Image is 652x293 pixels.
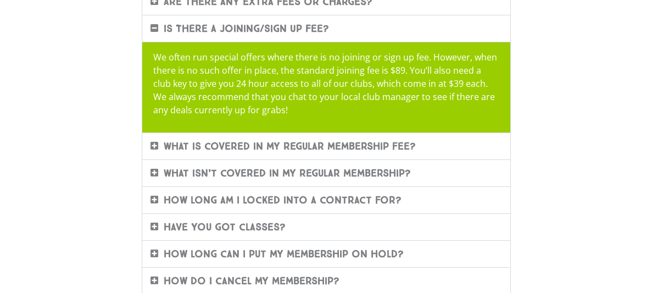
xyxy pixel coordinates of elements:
[164,140,416,152] a: What is covered in my regular membership fee?
[164,194,402,206] a: How long am I locked into a contract for?
[142,160,510,186] div: What isn’t covered in my regular membership?
[142,42,510,132] div: Is There A Joining/Sign Up Fee?
[164,23,329,35] a: Is There A Joining/Sign Up Fee?
[142,187,510,213] div: How long am I locked into a contract for?
[142,241,510,267] div: How long can I put my membership on hold?
[153,51,499,117] p: We often run special offers where there is no joining or sign up fee. However, when there is no s...
[164,275,339,287] a: How do I cancel my membership?
[142,15,510,42] div: Is There A Joining/Sign Up Fee?
[142,133,510,159] div: What is covered in my regular membership fee?
[164,248,404,260] a: How long can I put my membership on hold?
[142,214,510,240] div: Have you got classes?
[164,221,286,233] a: Have you got classes?
[164,167,411,179] a: What isn’t covered in my regular membership?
